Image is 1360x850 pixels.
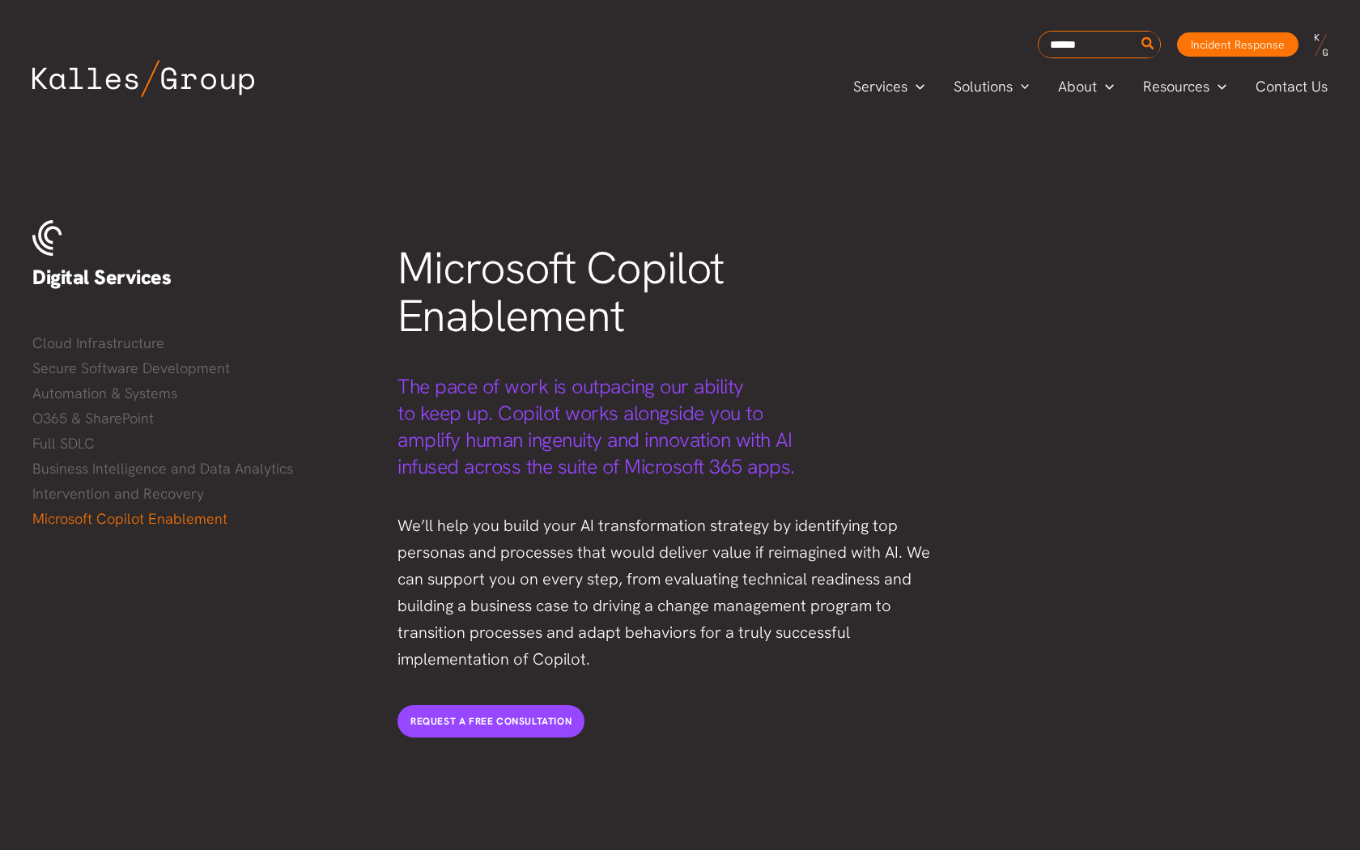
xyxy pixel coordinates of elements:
a: ServicesMenu Toggle [839,74,939,99]
a: Contact Us [1241,74,1344,99]
a: REQUEST A FREE CONSULTATION [397,705,584,737]
a: Automation & Systems [32,381,365,406]
span: About [1058,74,1097,99]
span: Menu Toggle [1209,74,1226,99]
span: The pace of work is outpacing our ability to keep up. Copilot works alongside you to amplify huma... [397,373,795,480]
a: O365 & SharePoint [32,406,365,431]
span: Solutions [954,74,1013,99]
span: Contact Us [1256,74,1328,99]
nav: Primary Site Navigation [839,73,1344,100]
span: Digital Services [32,264,171,291]
img: Kalles Group [32,60,254,97]
span: Menu Toggle [1013,74,1030,99]
span: Menu Toggle [1097,74,1114,99]
span: Menu Toggle [907,74,924,99]
a: ResourcesMenu Toggle [1128,74,1241,99]
span: Resources [1143,74,1209,99]
span: Services [853,74,907,99]
a: Intervention and Recovery [32,482,365,506]
a: Cloud Infrastructure [32,331,365,355]
a: Business Intelligence and Data Analytics [32,457,365,481]
p: We’ll help you build your AI transformation strategy by identifying top personas and processes th... [397,512,951,673]
img: Digital [32,220,62,256]
span: REQUEST A FREE CONSULTATION [410,715,572,728]
a: Microsoft Copilot Enablement [32,507,365,531]
a: Full SDLC [32,431,365,456]
nav: Menu [32,331,365,531]
a: Secure Software Development [32,356,365,380]
button: Search [1138,32,1158,57]
a: AboutMenu Toggle [1043,74,1128,99]
a: Incident Response [1177,32,1298,57]
span: Microsoft Copilot Enablement [397,239,724,346]
a: SolutionsMenu Toggle [939,74,1044,99]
